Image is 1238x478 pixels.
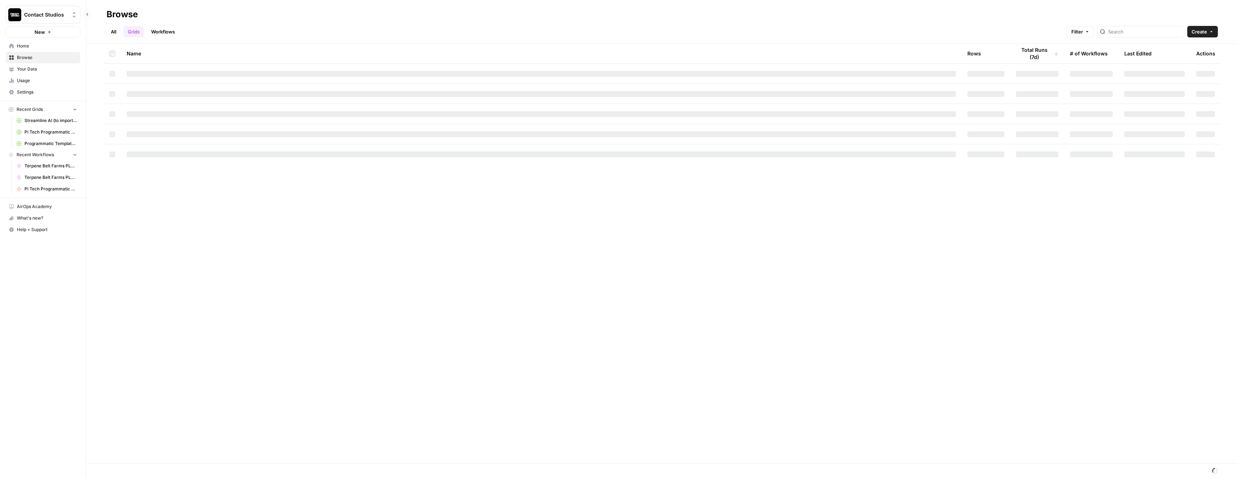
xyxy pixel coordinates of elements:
[6,149,80,160] button: Recent Workflows
[6,27,80,37] button: New
[6,104,80,115] button: Recent Grids
[6,201,80,212] a: AirOps Academy
[13,126,80,138] a: Pi Tech Programmatic Service pages Grid
[24,11,68,18] span: Contact Studios
[6,63,80,75] a: Your Data
[6,86,80,98] a: Settings
[6,40,80,52] a: Home
[13,172,80,183] a: Terpene Belt Farms PLP Descriptions (v1)
[24,174,77,181] span: Terpene Belt Farms PLP Descriptions (v1)
[13,183,80,195] a: Pi Tech Programmatic Service pages
[17,66,77,72] span: Your Data
[6,6,80,24] button: Workspace: Contact Studios
[13,138,80,149] a: Programmatic Template [llm + perplexity for] - AirOps - llm + perplexity for.csv
[17,54,77,61] span: Browse
[17,89,77,95] span: Settings
[13,115,80,126] a: Streamline AI (to import) - Streamline AI Import.csv
[127,44,956,63] div: Name
[6,213,80,224] div: What's new?
[17,77,77,84] span: Usage
[147,26,179,37] a: Workflows
[24,117,77,124] span: Streamline AI (to import) - Streamline AI Import.csv
[1016,44,1058,63] div: Total Runs (7d)
[107,26,121,37] a: All
[6,212,80,224] button: What's new?
[17,152,54,158] span: Recent Workflows
[24,163,77,169] span: Terpene Belt Farms PLP Descriptions (Text Output)
[1067,26,1094,37] button: Filter
[17,106,43,113] span: Recent Grids
[17,203,77,210] span: AirOps Academy
[24,140,77,147] span: Programmatic Template [llm + perplexity for] - AirOps - llm + perplexity for.csv
[24,186,77,192] span: Pi Tech Programmatic Service pages
[13,160,80,172] a: Terpene Belt Farms PLP Descriptions (Text Output)
[1187,26,1218,37] button: Create
[6,52,80,63] a: Browse
[1196,44,1215,63] div: Actions
[123,26,144,37] a: Grids
[1108,28,1181,35] input: Search
[17,43,77,49] span: Home
[6,224,80,235] button: Help + Support
[24,129,77,135] span: Pi Tech Programmatic Service pages Grid
[107,9,138,20] div: Browse
[1192,28,1207,35] span: Create
[1070,44,1108,63] div: # of Workflows
[1124,44,1152,63] div: Last Edited
[17,226,77,233] span: Help + Support
[1071,28,1083,35] span: Filter
[6,75,80,86] a: Usage
[967,44,981,63] div: Rows
[35,28,45,36] span: New
[8,8,21,21] img: Contact Studios Logo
